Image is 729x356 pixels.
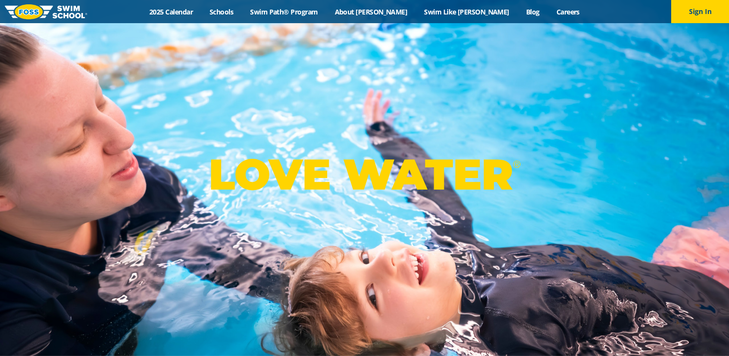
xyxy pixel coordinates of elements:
p: LOVE WATER [209,149,520,200]
a: Swim Path® Program [242,7,326,16]
a: Careers [548,7,588,16]
a: Blog [517,7,548,16]
img: FOSS Swim School Logo [5,4,87,19]
a: 2025 Calendar [141,7,201,16]
a: Schools [201,7,242,16]
a: Swim Like [PERSON_NAME] [416,7,518,16]
a: About [PERSON_NAME] [326,7,416,16]
sup: ® [513,158,520,170]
